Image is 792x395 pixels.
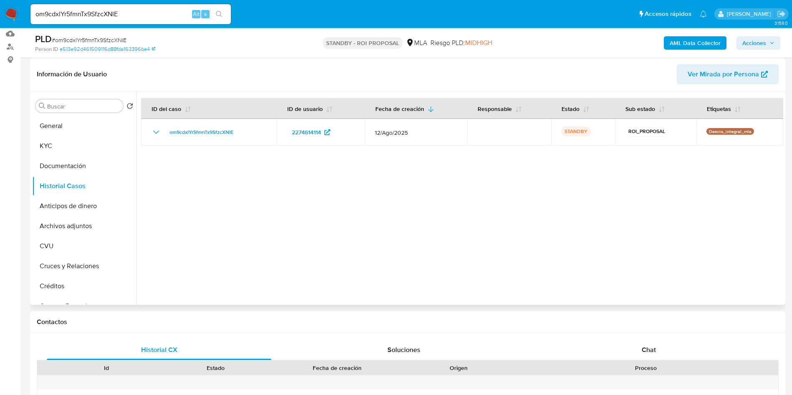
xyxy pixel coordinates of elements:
[60,45,155,53] a: e513e92d461509116d88fda163396be4
[670,36,721,50] b: AML Data Collector
[32,136,137,156] button: KYC
[58,364,155,372] div: Id
[430,38,492,48] span: Riesgo PLD:
[32,296,137,316] button: Cuentas Bancarias
[210,8,228,20] button: search-icon
[465,38,492,48] span: MIDHIGH
[645,10,691,18] span: Accesos rápidos
[32,196,137,216] button: Anticipos de dinero
[37,318,779,326] h1: Contactos
[677,64,779,84] button: Ver Mirada por Persona
[32,116,137,136] button: General
[323,37,402,49] p: STANDBY - ROI PROPOSAL
[32,176,137,196] button: Historial Casos
[52,36,127,44] span: # om9cdxlYr5fmnTx9SfzcXNlE
[742,36,766,50] span: Acciones
[32,156,137,176] button: Documentación
[37,70,107,78] h1: Información de Usuario
[664,36,726,50] button: AML Data Collector
[774,20,788,26] span: 3.158.0
[777,10,786,18] a: Salir
[193,10,200,18] span: Alt
[35,45,58,53] b: Person ID
[127,103,133,112] button: Volver al orden por defecto
[32,236,137,256] button: CVU
[32,276,137,296] button: Créditos
[167,364,265,372] div: Estado
[32,256,137,276] button: Cruces y Relaciones
[30,9,231,20] input: Buscar usuario o caso...
[204,10,207,18] span: s
[688,64,759,84] span: Ver Mirada por Persona
[32,216,137,236] button: Archivos adjuntos
[727,10,774,18] p: gustavo.deseta@mercadolibre.com
[700,10,707,18] a: Notificaciones
[47,103,120,110] input: Buscar
[276,364,398,372] div: Fecha de creación
[39,103,46,109] button: Buscar
[519,364,772,372] div: Proceso
[387,345,420,355] span: Soluciones
[642,345,656,355] span: Chat
[736,36,780,50] button: Acciones
[141,345,177,355] span: Historial CX
[406,38,427,48] div: MLA
[410,364,508,372] div: Origen
[35,32,52,45] b: PLD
